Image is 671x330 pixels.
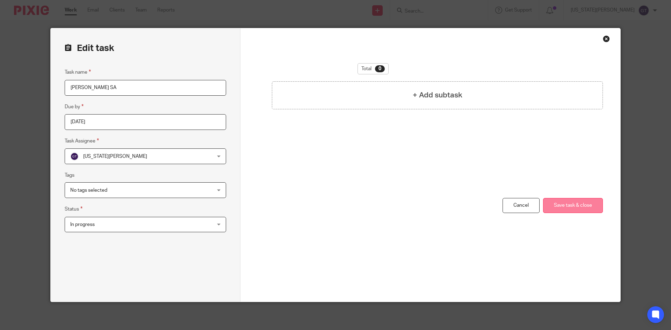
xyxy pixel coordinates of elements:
a: Cancel [503,198,540,213]
label: Status [65,205,82,213]
label: Task name [65,68,91,76]
input: Pick a date [65,114,226,130]
div: 0 [375,65,385,72]
div: Close this dialog window [603,35,610,42]
label: Task Assignee [65,137,99,145]
span: In progress [70,222,95,227]
label: Due by [65,103,84,111]
img: svg%3E [70,152,79,161]
h2: Edit task [65,42,226,54]
span: No tags selected [70,188,107,193]
label: Tags [65,172,74,179]
div: Total [358,63,389,74]
button: Save task & close [543,198,603,213]
span: [US_STATE][PERSON_NAME] [83,154,147,159]
h4: + Add subtask [413,90,462,101]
